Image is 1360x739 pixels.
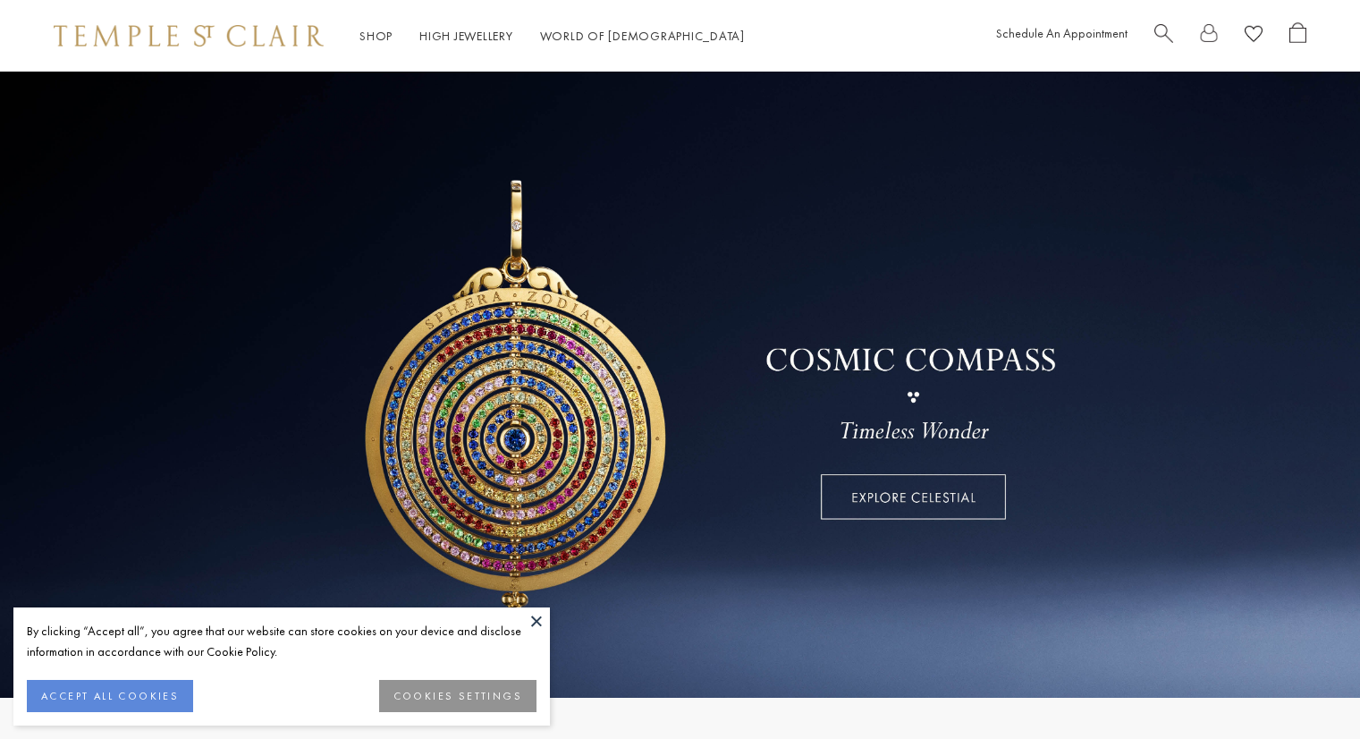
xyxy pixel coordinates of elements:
[379,680,536,712] button: COOKIES SETTINGS
[419,28,513,44] a: High JewelleryHigh Jewellery
[540,28,745,44] a: World of [DEMOGRAPHIC_DATA]World of [DEMOGRAPHIC_DATA]
[27,680,193,712] button: ACCEPT ALL COOKIES
[359,28,393,44] a: ShopShop
[1289,22,1306,50] a: Open Shopping Bag
[1245,22,1263,50] a: View Wishlist
[1154,22,1173,50] a: Search
[996,25,1128,41] a: Schedule An Appointment
[54,25,324,47] img: Temple St. Clair
[27,621,536,662] div: By clicking “Accept all”, you agree that our website can store cookies on your device and disclos...
[359,25,745,47] nav: Main navigation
